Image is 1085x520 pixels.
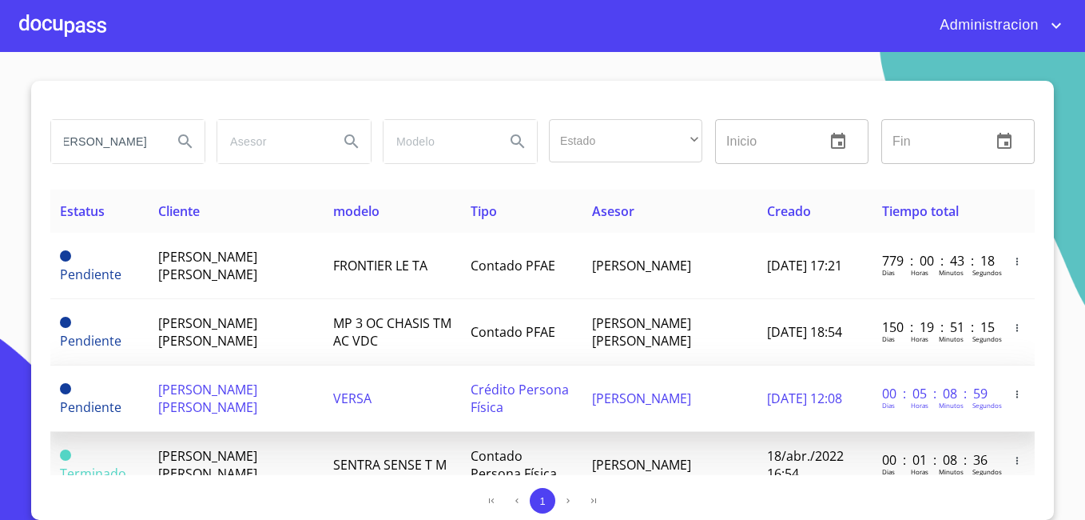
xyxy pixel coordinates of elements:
span: [PERSON_NAME] [PERSON_NAME] [592,314,691,350]
span: [DATE] 17:21 [767,257,842,274]
span: [PERSON_NAME] [PERSON_NAME] [158,381,257,416]
p: 150 : 19 : 51 : 15 [882,318,990,336]
p: Dias [882,467,895,476]
span: Pendiente [60,266,121,283]
span: [PERSON_NAME] [PERSON_NAME] [158,447,257,482]
p: Segundos [972,467,1002,476]
p: 00 : 01 : 08 : 36 [882,451,990,469]
span: Asesor [592,202,634,220]
span: Pendiente [60,383,71,394]
span: modelo [333,202,380,220]
p: Segundos [972,401,1002,410]
p: Minutos [939,467,964,476]
span: VERSA [333,390,372,407]
button: Search [332,122,371,161]
span: Crédito Persona Física [471,381,569,416]
span: [PERSON_NAME] [592,257,691,274]
p: Minutos [939,401,964,410]
span: Administracion [928,13,1047,38]
span: Terminado [60,450,71,461]
p: Dias [882,334,895,343]
span: MP 3 OC CHASIS TM AC VDC [333,314,451,350]
p: Horas [911,401,928,410]
span: [PERSON_NAME] [PERSON_NAME] [158,248,257,283]
p: Dias [882,401,895,410]
span: [DATE] 18:54 [767,323,842,341]
button: Search [166,122,205,161]
p: Minutos [939,268,964,277]
span: Pendiente [60,398,121,416]
span: [PERSON_NAME] [592,390,691,407]
div: ​ [549,119,702,162]
span: Contado PFAE [471,323,555,341]
p: Dias [882,268,895,277]
span: Contado PFAE [471,257,555,274]
button: 1 [530,488,555,514]
span: FRONTIER LE TA [333,257,427,274]
span: Cliente [158,202,200,220]
p: Segundos [972,268,1002,277]
span: Tipo [471,202,497,220]
span: Contado Persona Física [471,447,557,482]
p: Horas [911,268,928,277]
p: Horas [911,467,928,476]
span: Pendiente [60,332,121,350]
p: Minutos [939,334,964,343]
span: Pendiente [60,317,71,328]
button: account of current user [928,13,1066,38]
input: search [384,120,492,163]
span: Pendiente [60,250,71,262]
span: SENTRA SENSE T M [333,456,447,474]
span: Creado [767,202,811,220]
span: [PERSON_NAME] [PERSON_NAME] [158,314,257,350]
p: Segundos [972,334,1002,343]
p: 779 : 00 : 43 : 18 [882,252,990,270]
p: 00 : 05 : 08 : 59 [882,385,990,402]
span: [PERSON_NAME] [592,456,691,474]
span: Terminado [60,465,126,482]
span: [DATE] 12:08 [767,390,842,407]
input: search [217,120,326,163]
span: 1 [539,495,545,507]
button: Search [499,122,537,161]
span: Tiempo total [882,202,959,220]
span: 18/abr./2022 16:54 [767,447,844,482]
span: Estatus [60,202,105,220]
input: search [51,120,160,163]
p: Horas [911,334,928,343]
